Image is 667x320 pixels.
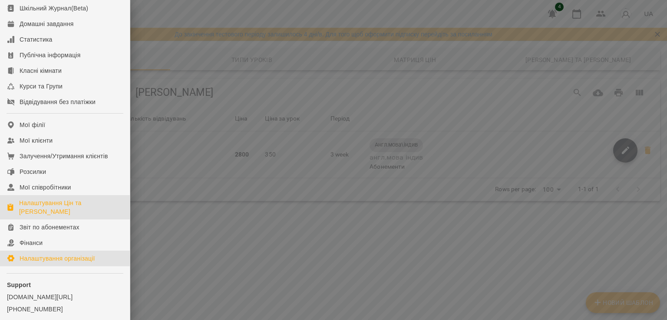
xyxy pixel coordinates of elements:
[20,82,63,91] div: Курси та Групи
[20,183,71,192] div: Мої співробітники
[7,293,123,301] a: [DOMAIN_NAME][URL]
[20,254,95,263] div: Налаштування організації
[20,4,88,13] div: Шкільний Журнал(Beta)
[20,121,45,129] div: Мої філії
[20,98,96,106] div: Відвідування без платіжки
[20,51,80,59] div: Публічна інформація
[20,167,46,176] div: Розсилки
[7,305,123,313] a: [PHONE_NUMBER]
[20,238,43,247] div: Фінанси
[20,223,79,232] div: Звіт по абонементах
[20,152,108,160] div: Залучення/Утримання клієнтів
[20,66,62,75] div: Класні кімнати
[19,199,123,216] div: Налаштування Цін та [PERSON_NAME]
[20,20,73,28] div: Домашні завдання
[7,281,123,289] p: Support
[20,136,53,145] div: Мої клієнти
[20,35,53,44] div: Статистика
